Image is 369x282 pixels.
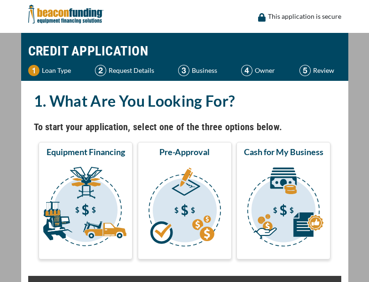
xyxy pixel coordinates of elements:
h4: To start your application, select one of the three options below. [34,119,336,135]
img: Equipment Financing [40,161,131,255]
span: Cash for My Business [244,146,323,157]
img: Cash for My Business [238,161,329,255]
h1: CREDIT APPLICATION [28,38,341,65]
img: Step 2 [95,65,106,76]
img: Step 3 [178,65,189,76]
h2: 1. What Are You Looking For? [34,90,336,112]
p: Business [192,65,217,76]
img: Step 5 [299,65,311,76]
p: Review [313,65,334,76]
span: Equipment Financing [47,146,125,157]
p: Owner [255,65,275,76]
img: Pre-Approval [140,161,230,255]
span: Pre-Approval [159,146,210,157]
img: Step 1 [28,65,39,76]
img: lock icon to convery security [258,13,266,22]
button: Equipment Financing [39,142,133,259]
p: This application is secure [268,11,341,22]
button: Cash for My Business [236,142,330,259]
button: Pre-Approval [138,142,232,259]
img: Step 4 [241,65,252,76]
p: Loan Type [42,65,71,76]
p: Request Details [109,65,154,76]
